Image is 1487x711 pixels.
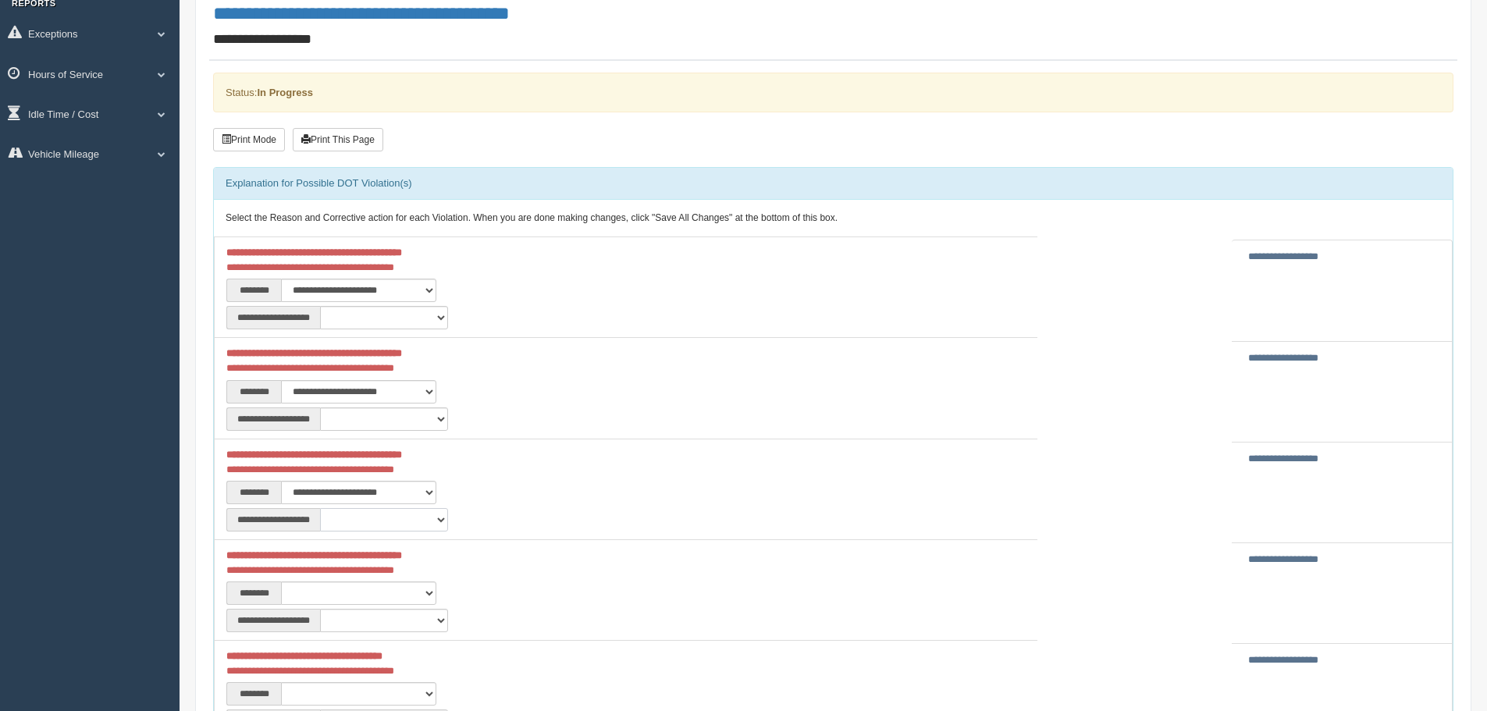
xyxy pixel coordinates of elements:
div: Explanation for Possible DOT Violation(s) [214,168,1453,199]
div: Select the Reason and Corrective action for each Violation. When you are done making changes, cli... [214,200,1453,237]
strong: In Progress [257,87,313,98]
button: Print Mode [213,128,285,151]
div: Status: [213,73,1453,112]
button: Print This Page [293,128,383,151]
